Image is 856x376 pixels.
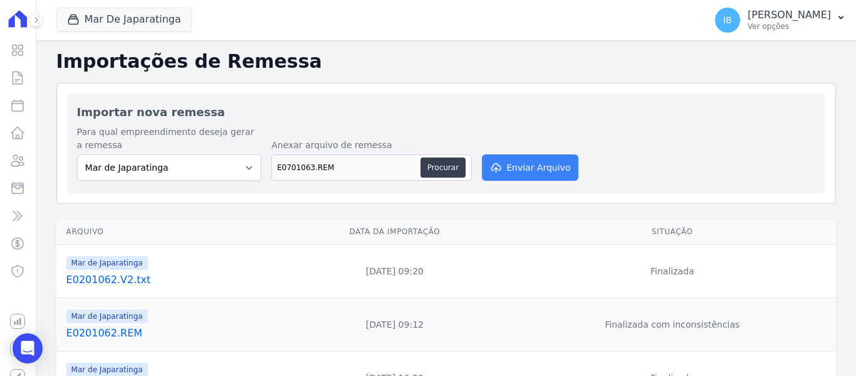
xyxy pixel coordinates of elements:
[509,219,836,245] th: Situação
[748,21,831,31] p: Ver opções
[271,139,472,152] label: Anexar arquivo de remessa
[723,16,732,24] span: IB
[66,256,148,270] span: Mar de Japaratinga
[56,8,192,31] button: Mar De Japaratinga
[705,3,856,38] button: IB [PERSON_NAME] Ver opções
[482,154,578,181] button: Enviar Arquivo
[281,219,508,245] th: Data da Importação
[509,245,836,298] td: Finalizada
[420,158,466,178] button: Procurar
[66,326,276,341] a: E0201062.REM
[13,333,43,363] div: Open Intercom Messenger
[748,9,831,21] p: [PERSON_NAME]
[66,272,276,287] a: E0201062.V2.txt
[509,298,836,352] td: Finalizada com inconsistências
[77,104,815,121] h2: Importar nova remessa
[56,50,836,73] h2: Importações de Remessa
[77,126,262,152] label: Para qual empreendimento deseja gerar a remessa
[281,245,508,298] td: [DATE] 09:20
[56,219,281,245] th: Arquivo
[281,298,508,352] td: [DATE] 09:12
[66,309,148,323] span: Mar de Japaratinga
